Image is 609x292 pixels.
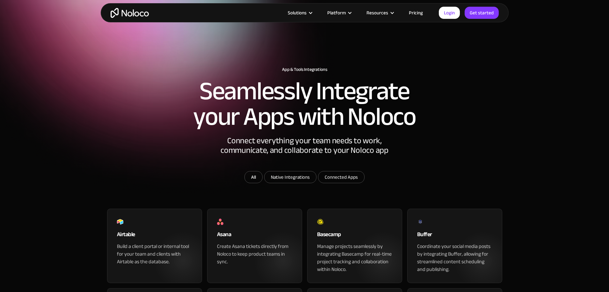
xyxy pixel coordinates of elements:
h2: Seamlessly Integrate your Apps with Noloco [193,79,416,130]
div: Platform [319,9,359,17]
a: home [111,8,149,18]
a: AsanaCreate Asana tickets directly from Noloco to keep product teams in sync. [207,209,302,283]
div: Buffer [417,230,492,243]
div: Airtable [117,230,192,243]
div: Solutions [288,9,307,17]
a: AirtableBuild a client portal or internal tool for your team and clients with Airtable as the dat... [107,209,202,283]
div: Platform [327,9,346,17]
div: Basecamp [317,230,392,243]
a: BasecampManage projects seamlessly by integrating Basecamp for real-time project tracking and col... [307,209,402,283]
div: Asana [217,230,292,243]
a: BufferCoordinate your social media posts by integrating Buffer, allowing for streamlined content ... [407,209,502,283]
div: Coordinate your social media posts by integrating Buffer, allowing for streamlined content schedu... [417,243,492,273]
div: Resources [359,9,401,17]
div: Connect everything your team needs to work, communicate, and collaborate to your Noloco app [209,136,400,171]
div: Manage projects seamlessly by integrating Basecamp for real-time project tracking and collaborati... [317,243,392,273]
a: All [244,171,263,183]
a: Pricing [401,9,431,17]
div: Resources [366,9,388,17]
div: Build a client portal or internal tool for your team and clients with Airtable as the database. [117,243,192,266]
h1: App & Tools Integrations [107,67,502,72]
form: Email Form [177,171,432,185]
div: Solutions [280,9,319,17]
a: Get started [465,7,499,19]
a: Login [439,7,460,19]
div: Create Asana tickets directly from Noloco to keep product teams in sync. [217,243,292,266]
